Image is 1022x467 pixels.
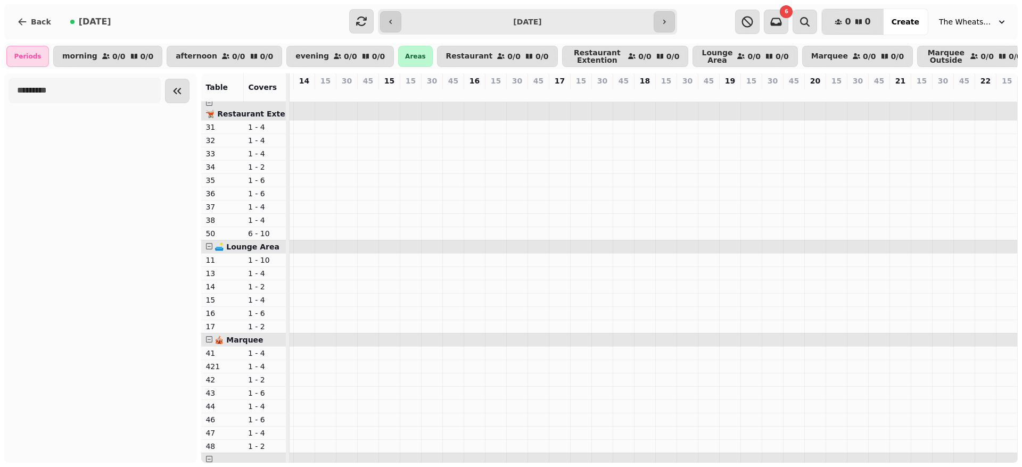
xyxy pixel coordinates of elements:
p: 0 / 0 [980,53,994,60]
p: Marquee [811,52,848,61]
p: 15 [1002,76,1012,86]
p: 17 [555,76,565,86]
p: 34 [205,162,240,172]
p: 0 [981,88,990,99]
p: 1 - 4 [248,215,282,226]
p: 20 [810,76,820,86]
p: 0 / 0 [372,53,385,60]
p: 14 [299,76,309,86]
p: 0 / 0 [747,53,761,60]
p: 45 [789,76,799,86]
p: 46 [205,414,240,425]
div: Periods [6,46,49,67]
button: Restaurant0/00/0 [437,46,558,67]
p: 0 [300,88,308,99]
p: 30 [342,76,352,86]
p: 15 [320,76,331,86]
p: 30 [938,76,948,86]
p: 0 [938,88,947,99]
p: afternoon [176,52,217,61]
p: 42 [205,374,240,385]
p: 0 [726,88,734,99]
p: 38 [205,215,240,226]
p: 15 [491,76,501,86]
span: Back [31,18,51,26]
span: 6 [785,9,788,14]
span: 0 [865,18,871,26]
p: 0 [662,88,670,99]
p: 0 [321,88,329,99]
p: 14 [205,281,240,292]
span: 0 [845,18,851,26]
p: 1 - 6 [248,414,282,425]
p: 0 [470,88,479,99]
button: Create [883,9,928,35]
button: Marquee0/00/0 [802,46,913,67]
p: 47 [205,428,240,438]
p: 36 [205,188,240,199]
p: 0 [1003,88,1011,99]
button: Collapse sidebar [165,79,189,103]
p: 22 [980,76,991,86]
button: Restaurant Extention0/00/0 [562,46,689,67]
p: 0 [342,88,351,99]
p: 30 [682,76,693,86]
p: 0 / 0 [260,53,274,60]
p: 15 [831,76,842,86]
p: 0 [491,88,500,99]
p: 0 / 0 [776,53,789,60]
p: 1 - 6 [248,188,282,199]
span: Table [205,83,228,91]
p: 0 [385,88,393,99]
p: 15 [661,76,671,86]
p: 1 - 2 [248,441,282,452]
p: 1 - 4 [248,202,282,212]
p: 18 [640,76,650,86]
p: 0 [598,88,606,99]
p: 0 / 0 [507,53,521,60]
p: 1 - 2 [248,321,282,332]
p: 1 - 10 [248,255,282,265]
span: [DATE] [79,18,111,26]
p: 45 [533,76,543,86]
p: 0 [789,88,798,99]
button: 00 [822,9,883,35]
button: The Wheatsheaf [933,12,1013,31]
p: 1 - 2 [248,162,282,172]
p: 1 - 6 [248,388,282,398]
p: 1 - 4 [248,295,282,305]
p: 1 - 6 [248,308,282,319]
p: 0 [875,88,883,99]
p: Restaurant [446,52,493,61]
p: 30 [597,76,607,86]
p: 0 [619,88,628,99]
p: 1 - 2 [248,374,282,385]
span: Covers [248,83,277,91]
p: 1 - 4 [248,428,282,438]
p: 45 [619,76,629,86]
p: 15 [384,76,394,86]
p: 16 [469,76,480,86]
p: 37 [205,202,240,212]
button: [DATE] [62,9,120,35]
p: 15 [406,76,416,86]
p: 43 [205,388,240,398]
p: 0 / 0 [863,53,876,60]
p: 45 [448,76,458,86]
p: 0 [811,88,819,99]
span: The Wheatsheaf [939,16,992,27]
p: 421 [205,361,240,372]
p: 30 [853,76,863,86]
p: 0 [513,88,521,99]
p: 15 [576,76,586,86]
span: Create [892,18,919,26]
p: 15 [917,76,927,86]
span: 🫕 Restaurant Extention [205,110,307,118]
p: 0 [364,88,372,99]
p: 1 - 4 [248,401,282,412]
p: 0 [555,88,564,99]
p: 0 [640,88,649,99]
p: 1 - 2 [248,281,282,292]
p: 50 [205,228,240,239]
p: 33 [205,148,240,159]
